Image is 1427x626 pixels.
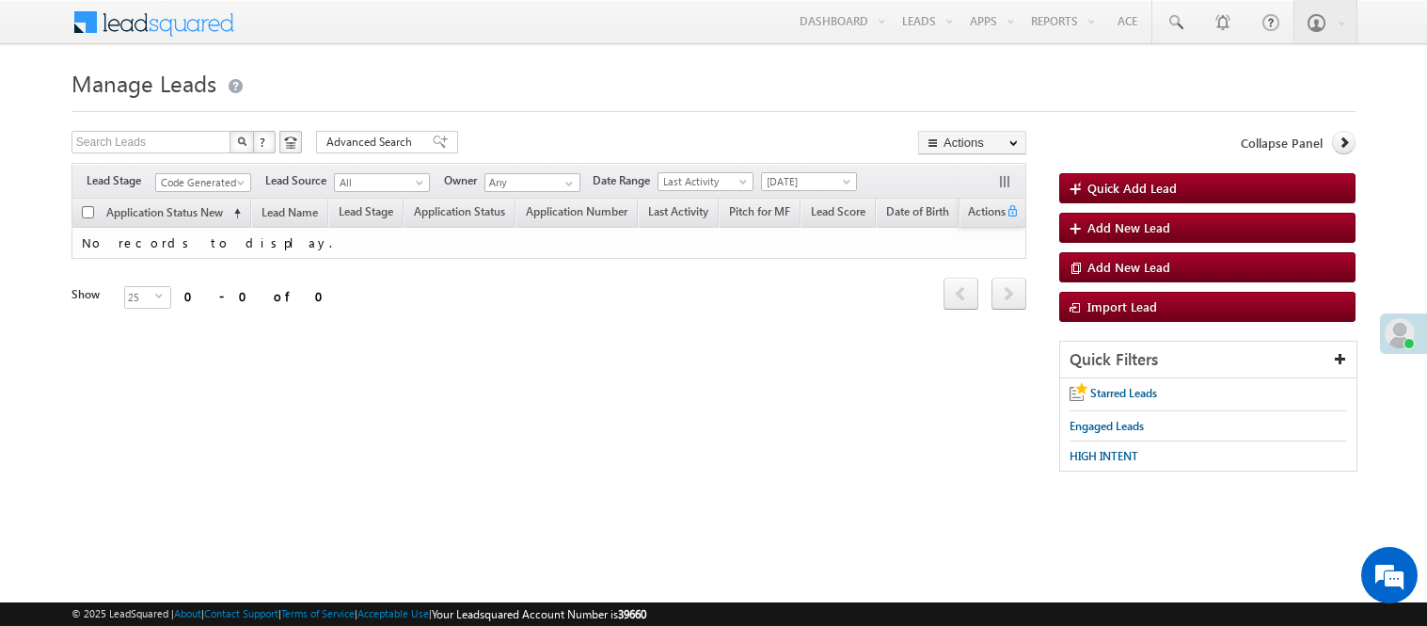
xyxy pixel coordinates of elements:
[339,204,393,218] span: Lead Stage
[1060,342,1356,378] div: Quick Filters
[1087,259,1170,275] span: Add New Lead
[918,131,1026,154] button: Actions
[204,607,278,619] a: Contact Support
[125,287,155,308] span: 25
[960,201,1006,226] span: Actions
[991,280,1026,310] a: next
[174,607,201,619] a: About
[404,201,515,226] a: Application Status
[886,204,949,218] span: Date of Birth
[1090,386,1157,400] span: Starred Leads
[252,202,327,227] a: Lead Name
[357,607,429,619] a: Acceptable Use
[87,172,155,189] span: Lead Stage
[184,285,335,307] div: 0 - 0 of 0
[432,607,646,621] span: Your Leadsquared Account Number is
[155,173,251,192] a: Code Generated
[484,173,580,192] input: Type to Search
[811,204,865,218] span: Lead Score
[1070,419,1144,433] span: Engaged Leads
[658,172,753,191] a: Last Activity
[156,174,246,191] span: Code Generated
[526,204,627,218] span: Application Number
[71,68,216,98] span: Manage Leads
[618,607,646,621] span: 39660
[658,173,748,190] span: Last Activity
[253,131,276,153] button: ?
[329,201,403,226] a: Lead Stage
[761,172,857,191] a: [DATE]
[444,172,484,189] span: Owner
[1070,449,1138,463] span: HIGH INTENT
[720,201,800,226] a: Pitch for MF
[729,204,790,218] span: Pitch for MF
[1087,298,1157,314] span: Import Lead
[334,173,430,192] a: All
[71,228,1026,259] td: No records to display.
[762,173,851,190] span: [DATE]
[71,286,109,303] div: Show
[1087,219,1170,235] span: Add New Lead
[414,204,505,218] span: Application Status
[639,201,718,226] a: Last Activity
[877,201,959,226] a: Date of Birth
[226,206,241,221] span: (sorted ascending)
[260,134,268,150] span: ?
[237,136,246,146] img: Search
[943,278,978,310] span: prev
[82,206,94,218] input: Check all records
[71,605,646,623] span: © 2025 LeadSquared | | | | |
[801,201,875,226] a: Lead Score
[991,278,1026,310] span: next
[106,205,223,219] span: Application Status New
[1087,180,1177,196] span: Quick Add Lead
[335,174,424,191] span: All
[555,174,579,193] a: Show All Items
[265,172,334,189] span: Lead Source
[516,201,637,226] a: Application Number
[155,292,170,300] span: select
[943,280,978,310] a: prev
[326,134,418,151] span: Advanced Search
[281,607,355,619] a: Terms of Service
[97,201,250,226] a: Application Status New (sorted ascending)
[1241,135,1323,152] span: Collapse Panel
[593,172,658,189] span: Date Range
